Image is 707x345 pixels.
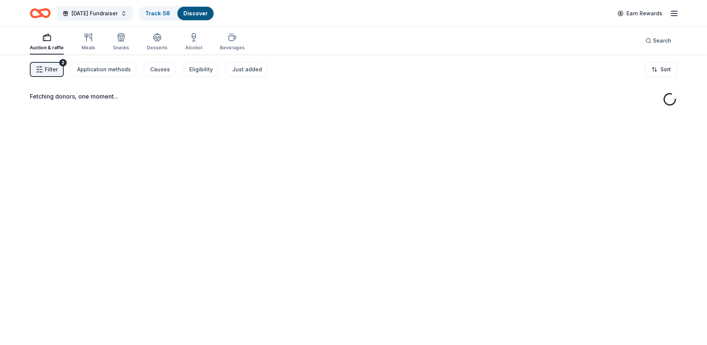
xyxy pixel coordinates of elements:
[150,65,170,74] div: Causes
[82,45,95,51] div: Meals
[143,62,176,77] button: Causes
[70,62,137,77] button: Application methods
[30,62,64,77] button: Filter2
[113,30,129,55] button: Snacks
[145,10,170,16] a: Track· 58
[220,45,244,51] div: Beverages
[183,10,208,16] a: Discover
[185,45,202,51] div: Alcohol
[77,65,131,74] div: Application methods
[220,30,244,55] button: Beverages
[57,6,133,21] button: [DATE] Fundraiser
[30,45,64,51] div: Auction & raffle
[30,30,64,55] button: Auction & raffle
[30,4,51,22] a: Home
[59,59,67,66] div: 2
[225,62,268,77] button: Just added
[232,65,262,74] div: Just added
[30,92,677,101] div: Fetching donors, one moment...
[613,7,667,20] a: Earn Rewards
[640,33,677,48] button: Search
[185,30,202,55] button: Alcohol
[147,45,167,51] div: Desserts
[147,30,167,55] button: Desserts
[660,65,671,74] span: Sort
[45,65,58,74] span: Filter
[653,36,671,45] span: Search
[645,62,677,77] button: Sort
[72,9,118,18] span: [DATE] Fundraiser
[182,62,219,77] button: Eligibility
[189,65,213,74] div: Eligibility
[139,6,214,21] button: Track· 58Discover
[113,45,129,51] div: Snacks
[82,30,95,55] button: Meals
